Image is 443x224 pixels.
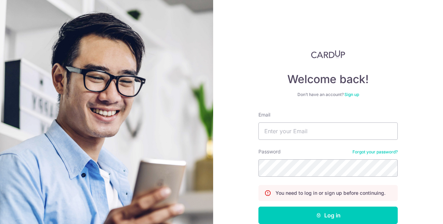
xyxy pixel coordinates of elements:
[258,72,398,86] h4: Welcome back!
[311,50,345,58] img: CardUp Logo
[258,148,281,155] label: Password
[344,92,359,97] a: Sign up
[258,92,398,97] div: Don’t have an account?
[258,122,398,140] input: Enter your Email
[258,111,270,118] label: Email
[275,190,386,197] p: You need to log in or sign up before continuing.
[352,149,398,155] a: Forgot your password?
[258,207,398,224] button: Log in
